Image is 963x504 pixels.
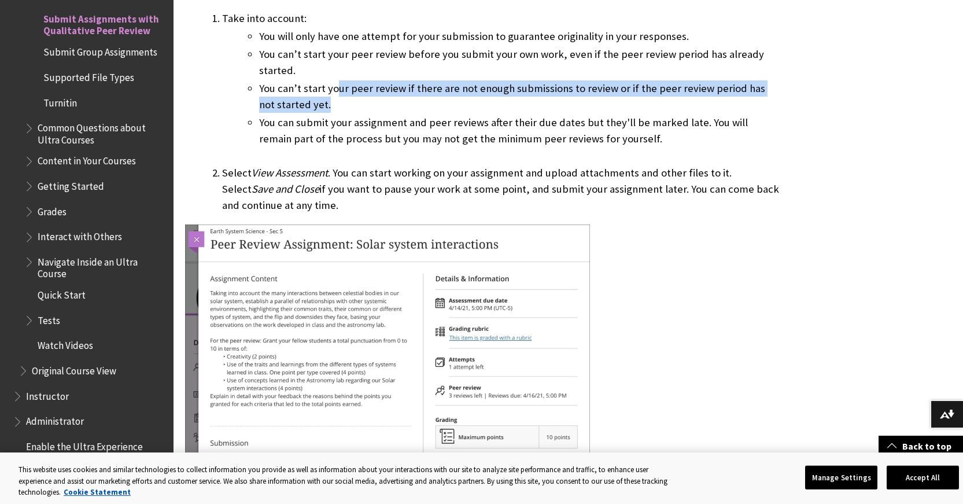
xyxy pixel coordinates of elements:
li: Select . You can start working on your assignment and upload attachments and other files to it. S... [222,165,780,214]
span: Quick Start [38,285,86,301]
span: Original Course View [32,361,116,377]
span: Getting Started [38,176,104,192]
span: Administrator [26,412,84,428]
button: Manage Settings [805,465,877,490]
span: Submit Group Assignments [43,43,157,58]
span: Interact with Others [38,227,122,243]
span: Supported File Types [43,68,134,83]
span: Submit Assignments with Qualitative Peer Review [43,9,165,36]
span: Common Questions about Ultra Courses [38,119,165,146]
span: Content in Your Courses [38,152,136,167]
span: Watch Videos [38,336,93,352]
span: Enable the Ultra Experience [26,437,143,453]
li: You can’t start your peer review before you submit your own work, even if the peer review period ... [259,46,780,79]
a: More information about your privacy, opens in a new tab [64,487,131,497]
li: You can’t start your peer review if there are not enough submissions to review or if the peer rev... [259,80,780,113]
span: Grades [38,202,67,218]
span: Navigate Inside an Ultra Course [38,252,165,279]
span: Turnitin [43,93,77,109]
a: Back to top [879,436,963,457]
span: Save and Close [252,182,319,196]
span: View Assessment [252,166,328,179]
li: You can submit your assignment and peer reviews after their due dates but they'll be marked late.... [259,115,780,163]
li: You will only have one attempt for your submission to guarantee originality in your responses. [259,28,780,45]
span: Tests [38,311,60,326]
li: Take into account: [222,10,780,163]
span: Instructor [26,387,69,402]
div: This website uses cookies and similar technologies to collect information you provide as well as ... [19,464,674,498]
button: Accept All [887,465,959,490]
